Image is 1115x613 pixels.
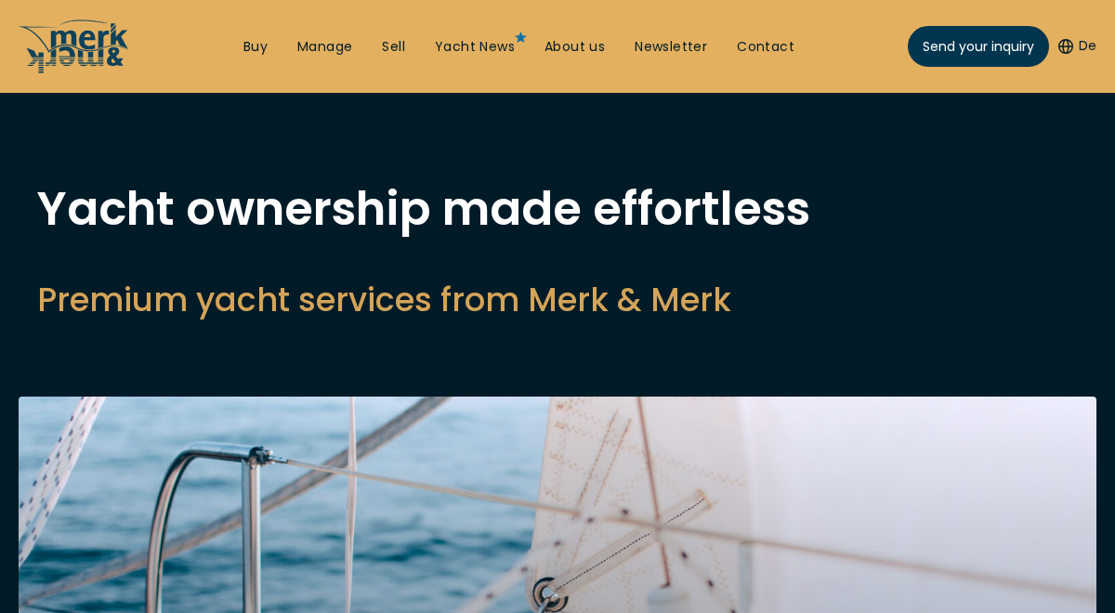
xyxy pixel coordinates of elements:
a: Sell [382,38,405,57]
a: Yacht News [435,38,515,57]
span: Send your inquiry [923,37,1034,57]
a: Send your inquiry [908,26,1049,67]
a: About us [544,38,605,57]
a: Contact [737,38,794,57]
h2: Premium yacht services from Merk & Merk [37,277,1078,322]
a: Buy [243,38,268,57]
a: Newsletter [635,38,707,57]
button: De [1058,37,1096,56]
h1: Yacht ownership made effortless [37,186,1078,232]
a: Manage [297,38,352,57]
